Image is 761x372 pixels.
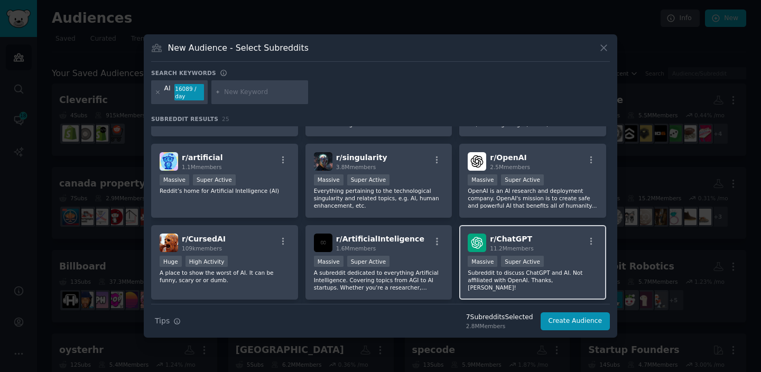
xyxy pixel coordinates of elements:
[182,245,222,252] span: 109k members
[193,174,236,185] div: Super Active
[155,315,170,327] span: Tips
[336,235,424,243] span: r/ ArtificialInteligence
[490,235,532,243] span: r/ ChatGPT
[468,152,486,171] img: OpenAI
[468,269,598,291] p: Subreddit to discuss ChatGPT and AI. Not affiliated with OpenAI. Thanks, [PERSON_NAME]!
[336,153,387,162] span: r/ singularity
[490,245,533,252] span: 11.2M members
[468,256,497,267] div: Massive
[314,187,444,209] p: Everything pertaining to the technological singularity and related topics, e.g. AI, human enhance...
[468,174,497,185] div: Massive
[466,322,533,330] div: 2.8M Members
[501,256,544,267] div: Super Active
[314,256,344,267] div: Massive
[185,256,228,267] div: High Activity
[160,187,290,194] p: Reddit’s home for Artificial Intelligence (AI)
[160,152,178,171] img: artificial
[151,312,184,330] button: Tips
[314,152,332,171] img: singularity
[314,234,332,252] img: ArtificialInteligence
[224,88,304,97] input: New Keyword
[160,174,189,185] div: Massive
[222,116,229,122] span: 25
[160,256,182,267] div: Huge
[336,164,376,170] span: 3.8M members
[468,234,486,252] img: ChatGPT
[168,42,309,53] h3: New Audience - Select Subreddits
[466,313,533,322] div: 7 Subreddit s Selected
[468,187,598,209] p: OpenAI is an AI research and deployment company. OpenAI's mission is to create safe and powerful ...
[314,269,444,291] p: A subreddit dedicated to everything Artificial Intelligence. Covering topics from AGI to AI start...
[314,174,344,185] div: Massive
[160,234,178,252] img: CursedAI
[164,84,171,101] div: AI
[182,164,222,170] span: 1.1M members
[347,256,390,267] div: Super Active
[541,312,610,330] button: Create Audience
[182,153,223,162] span: r/ artificial
[151,115,218,123] span: Subreddit Results
[182,235,226,243] span: r/ CursedAI
[174,84,204,101] div: 16089 / day
[501,174,544,185] div: Super Active
[151,69,216,77] h3: Search keywords
[347,174,390,185] div: Super Active
[336,245,376,252] span: 1.6M members
[490,153,526,162] span: r/ OpenAI
[160,269,290,284] p: A place to show the worst of AI. It can be funny, scary or or dumb.
[490,164,530,170] span: 2.5M members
